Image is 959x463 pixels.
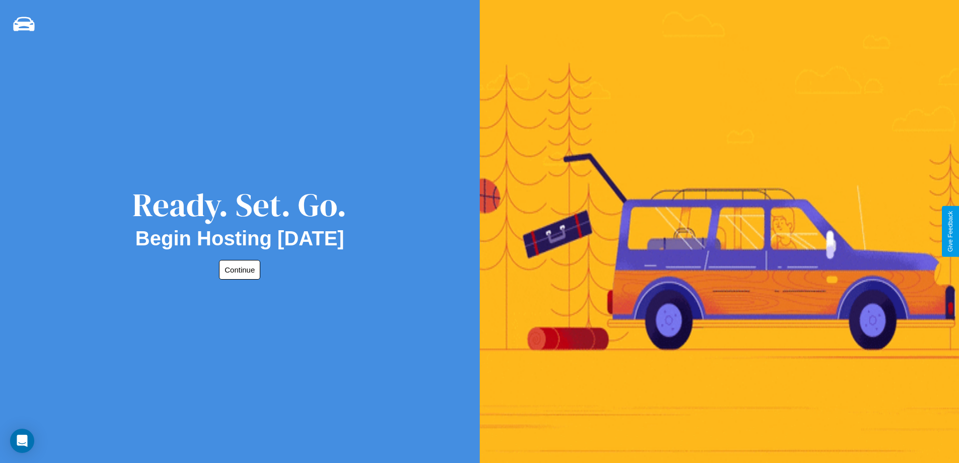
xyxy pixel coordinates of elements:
div: Give Feedback [947,211,954,252]
div: Open Intercom Messenger [10,429,34,453]
div: Ready. Set. Go. [132,182,347,227]
button: Continue [219,260,260,280]
h2: Begin Hosting [DATE] [135,227,344,250]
